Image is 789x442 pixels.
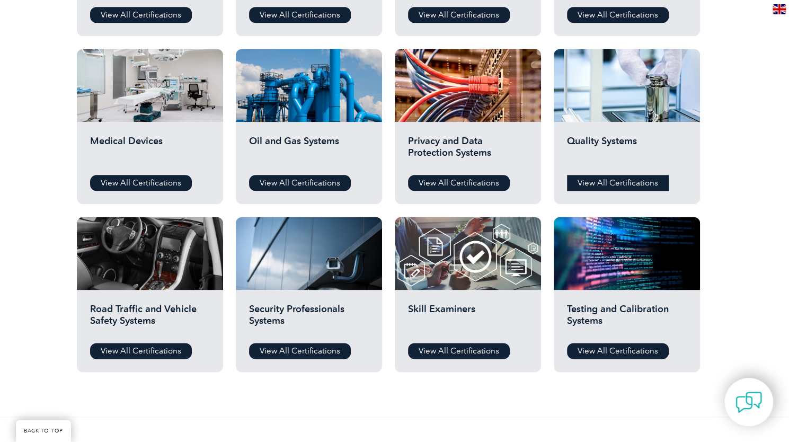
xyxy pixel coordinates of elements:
a: View All Certifications [408,343,510,359]
h2: Oil and Gas Systems [249,135,369,167]
a: View All Certifications [567,7,669,23]
a: View All Certifications [249,7,351,23]
h2: Road Traffic and Vehicle Safety Systems [90,303,210,335]
a: View All Certifications [567,175,669,191]
a: View All Certifications [249,343,351,359]
a: View All Certifications [567,343,669,359]
a: View All Certifications [249,175,351,191]
h2: Skill Examiners [408,303,528,335]
a: View All Certifications [408,175,510,191]
a: View All Certifications [90,343,192,359]
a: BACK TO TOP [16,420,71,442]
h2: Testing and Calibration Systems [567,303,687,335]
h2: Privacy and Data Protection Systems [408,135,528,167]
a: View All Certifications [90,175,192,191]
a: View All Certifications [90,7,192,23]
h2: Quality Systems [567,135,687,167]
h2: Security Professionals Systems [249,303,369,335]
h2: Medical Devices [90,135,210,167]
img: contact-chat.png [735,389,762,416]
img: en [773,4,786,14]
a: View All Certifications [408,7,510,23]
